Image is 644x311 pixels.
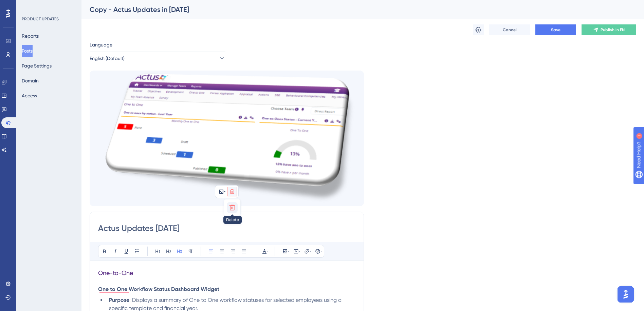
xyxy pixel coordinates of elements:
button: Save [535,24,576,35]
button: Publish in EN [582,24,636,35]
div: Copy - Actus Updates in [DATE] [90,5,619,14]
span: Language [90,41,112,49]
button: Access [22,90,37,102]
button: Page Settings [22,60,52,72]
span: One-to-One [98,269,133,276]
iframe: UserGuiding AI Assistant Launcher [615,284,636,305]
button: Reports [22,30,39,42]
button: English (Default) [90,52,225,65]
div: 1 [47,3,49,9]
strong: One to One Workflow Status Dashboard Widget [98,286,219,292]
span: Publish in EN [601,27,625,33]
span: English (Default) [90,54,125,62]
div: PRODUCT UPDATES [22,16,59,22]
strong: Purpose [109,297,129,303]
img: file-1760368195670.png [90,71,364,206]
input: Post Title [98,223,355,234]
button: Cancel [489,24,530,35]
button: Posts [22,45,33,57]
span: Cancel [503,27,517,33]
span: Need Help? [16,2,42,10]
span: Save [551,27,560,33]
button: Domain [22,75,39,87]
